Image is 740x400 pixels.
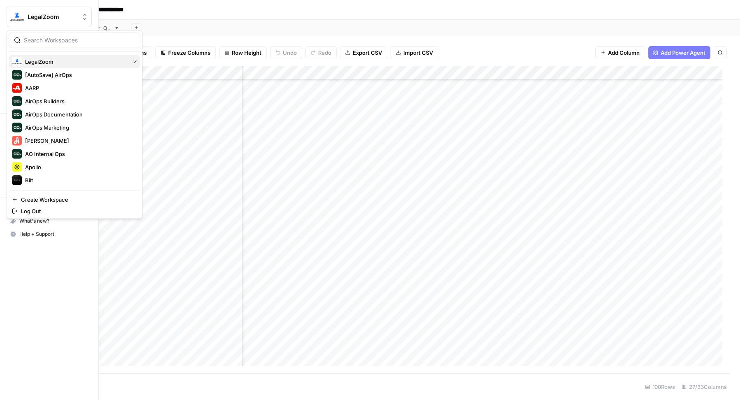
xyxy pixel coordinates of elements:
[403,49,433,57] span: Import CSV
[9,194,140,205] a: Create Workspace
[24,36,135,44] input: Search Workspaces
[12,175,22,185] img: Bilt Logo
[87,20,127,36] a: QA
[12,83,22,93] img: AARP Logo
[7,215,91,227] div: What's new?
[12,162,22,172] img: Apollo Logo
[7,214,92,228] button: What's new?
[283,49,297,57] span: Undo
[25,150,134,158] span: AO Internal Ops
[305,46,337,59] button: Redo
[12,57,22,67] img: LegalZoom Logo
[25,123,134,132] span: AirOps Marketing
[12,149,22,159] img: AO Internal Ops Logo
[340,46,387,59] button: Export CSV
[353,49,382,57] span: Export CSV
[219,46,267,59] button: Row Height
[12,70,22,80] img: [AutoSave] AirOps Logo
[232,49,261,57] span: Row Height
[25,110,134,119] span: AirOps Documentation
[7,7,92,27] button: Workspace: LegalZoom
[25,71,134,79] span: [AutoSave] AirOps
[25,163,134,171] span: Apollo
[25,58,126,66] span: LegalZoom
[25,97,134,105] span: AirOps Builders
[25,176,134,184] span: Bilt
[9,205,140,217] a: Log Out
[595,46,645,59] button: Add Column
[678,380,730,393] div: 27/33 Columns
[21,195,134,204] span: Create Workspace
[608,49,640,57] span: Add Column
[25,84,134,92] span: AARP
[391,46,438,59] button: Import CSV
[661,49,705,57] span: Add Power Agent
[155,46,216,59] button: Freeze Columns
[12,109,22,119] img: AirOps Documentation Logo
[12,136,22,146] img: Angi Logo
[21,207,134,215] span: Log Out
[642,380,678,393] div: 100 Rows
[9,9,24,24] img: LegalZoom Logo
[12,123,22,133] img: AirOps Marketing Logo
[28,13,77,21] span: LegalZoom
[168,49,210,57] span: Freeze Columns
[19,230,88,238] span: Help + Support
[25,137,134,145] span: [PERSON_NAME]
[7,228,92,241] button: Help + Support
[270,46,302,59] button: Undo
[648,46,710,59] button: Add Power Agent
[318,49,331,57] span: Redo
[12,96,22,106] img: AirOps Builders Logo
[103,24,111,32] div: QA
[7,30,142,219] div: Workspace: LegalZoom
